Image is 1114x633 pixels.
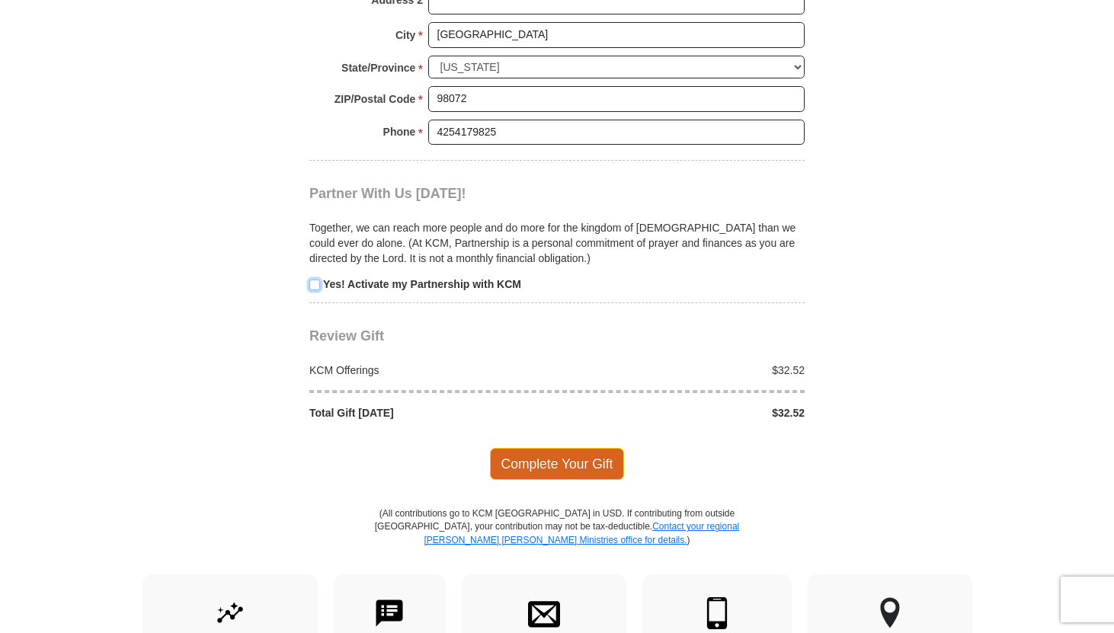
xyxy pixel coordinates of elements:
a: Contact your regional [PERSON_NAME] [PERSON_NAME] Ministries office for details. [424,521,739,545]
strong: Phone [383,121,416,142]
img: text-to-give.svg [373,597,405,629]
img: mobile.svg [701,597,733,629]
div: KCM Offerings [302,363,558,378]
span: Partner With Us [DATE]! [309,186,466,201]
div: $32.52 [557,405,813,420]
img: other-region [879,597,901,629]
p: Together, we can reach more people and do more for the kingdom of [DEMOGRAPHIC_DATA] than we coul... [309,220,805,266]
p: (All contributions go to KCM [GEOGRAPHIC_DATA] in USD. If contributing from outside [GEOGRAPHIC_D... [374,507,740,574]
span: Complete Your Gift [490,448,625,480]
div: $32.52 [557,363,813,378]
span: Review Gift [309,328,384,344]
img: envelope.svg [528,597,560,629]
div: Total Gift [DATE] [302,405,558,420]
strong: Yes! Activate my Partnership with KCM [323,278,521,290]
strong: State/Province [341,57,415,78]
strong: ZIP/Postal Code [335,88,416,110]
img: give-by-stock.svg [214,597,246,629]
strong: City [395,24,415,46]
